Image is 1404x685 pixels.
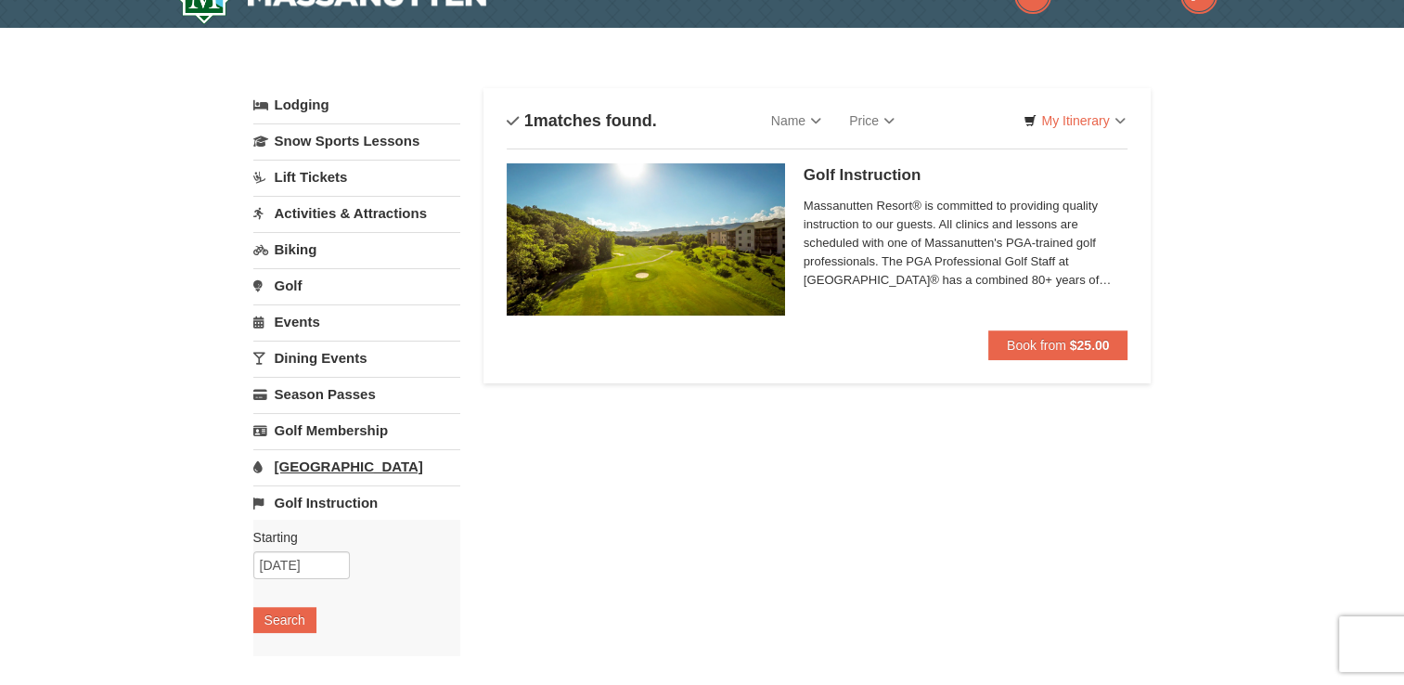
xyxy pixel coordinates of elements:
[253,377,460,411] a: Season Passes
[253,123,460,158] a: Snow Sports Lessons
[507,111,657,130] h4: matches found.
[253,413,460,447] a: Golf Membership
[804,166,1128,185] h5: Golf Instruction
[253,196,460,230] a: Activities & Attractions
[1011,107,1137,135] a: My Itinerary
[804,197,1128,290] span: Massanutten Resort® is committed to providing quality instruction to our guests. All clinics and ...
[253,232,460,266] a: Biking
[253,528,446,547] label: Starting
[253,607,316,633] button: Search
[1007,338,1066,353] span: Book from
[253,341,460,375] a: Dining Events
[253,88,460,122] a: Lodging
[988,330,1128,360] button: Book from $25.00
[757,102,835,139] a: Name
[1070,338,1110,353] strong: $25.00
[524,111,534,130] span: 1
[835,102,908,139] a: Price
[253,268,460,303] a: Golf
[253,304,460,339] a: Events
[253,485,460,520] a: Golf Instruction
[507,163,785,316] img: #5 @ Woodstone Meadows GC
[253,449,460,484] a: [GEOGRAPHIC_DATA]
[253,160,460,194] a: Lift Tickets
